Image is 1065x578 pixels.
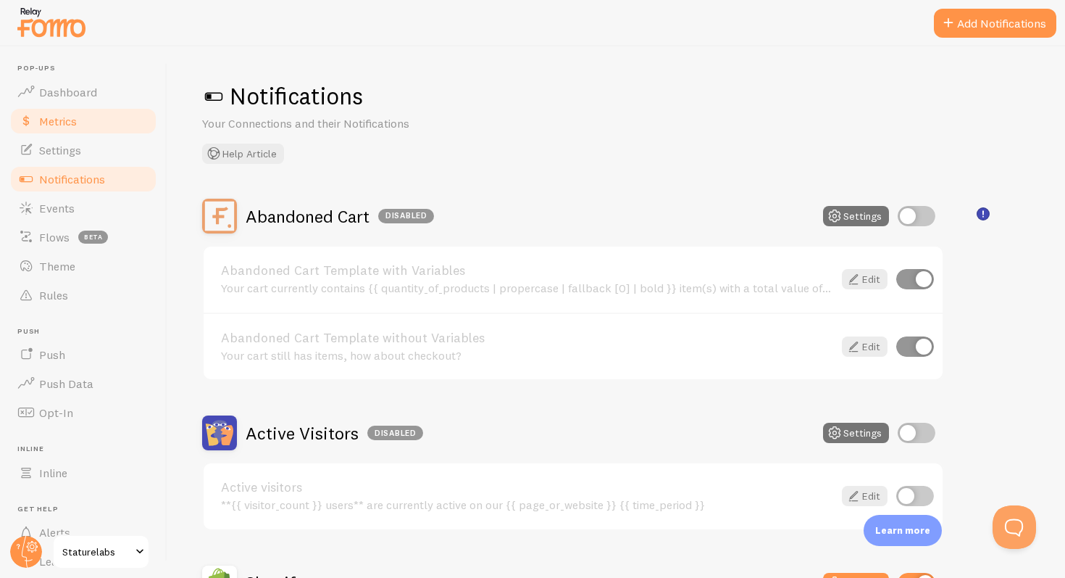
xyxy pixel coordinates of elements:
[977,207,990,220] svg: <p>🛍️ For Shopify Users</p><p>To use the <strong>Abandoned Cart with Variables</strong> template,...
[9,458,158,487] a: Inline
[9,194,158,223] a: Events
[39,259,75,273] span: Theme
[221,331,833,344] a: Abandoned Cart Template without Variables
[9,369,158,398] a: Push Data
[52,534,150,569] a: Staturelabs
[202,115,550,132] p: Your Connections and their Notifications
[221,281,833,294] div: Your cart currently contains {{ quantity_of_products | propercase | fallback [0] | bold }} item(s...
[39,230,70,244] span: Flows
[62,543,131,561] span: Staturelabs
[9,136,158,165] a: Settings
[367,426,423,440] div: Disabled
[9,165,158,194] a: Notifications
[842,269,887,289] a: Edit
[39,114,77,128] span: Metrics
[78,231,108,244] span: beta
[9,398,158,427] a: Opt-In
[9,281,158,310] a: Rules
[9,252,158,281] a: Theme
[9,340,158,369] a: Push
[9,518,158,547] a: Alerts
[39,525,70,540] span: Alerts
[39,347,65,362] span: Push
[17,327,158,337] span: Push
[842,337,887,357] a: Edit
[221,349,833,362] div: Your cart still has items, how about checkout?
[246,422,423,445] h2: Active Visitors
[842,486,887,506] a: Edit
[864,515,942,546] div: Learn more
[875,524,930,537] p: Learn more
[17,445,158,454] span: Inline
[17,64,158,73] span: Pop-ups
[221,481,833,494] a: Active visitors
[202,416,237,450] img: Active Visitors
[993,505,1036,549] iframe: Help Scout Beacon - Open
[17,505,158,514] span: Get Help
[39,143,81,157] span: Settings
[39,288,68,302] span: Rules
[39,201,75,215] span: Events
[39,85,97,99] span: Dashboard
[39,172,105,186] span: Notifications
[9,107,158,136] a: Metrics
[378,209,434,223] div: Disabled
[823,423,889,443] button: Settings
[39,466,67,480] span: Inline
[823,206,889,226] button: Settings
[9,78,158,107] a: Dashboard
[202,81,1030,111] h1: Notifications
[246,205,434,228] h2: Abandoned Cart
[39,405,73,420] span: Opt-In
[9,223,158,252] a: Flows beta
[15,4,88,41] img: fomo-relay-logo-orange.svg
[221,264,833,277] a: Abandoned Cart Template with Variables
[202,144,284,164] button: Help Article
[221,498,833,511] div: **{{ visitor_count }} users** are currently active on our {{ page_or_website }} {{ time_period }}
[202,199,237,234] img: Abandoned Cart
[39,376,93,391] span: Push Data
